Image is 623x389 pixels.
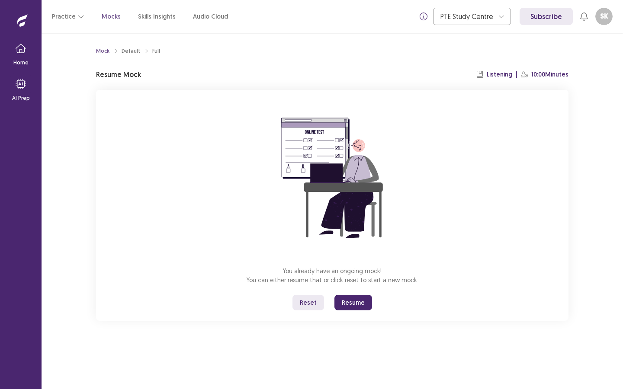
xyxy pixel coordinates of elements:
[516,70,517,79] p: |
[12,94,30,102] p: AI Prep
[152,47,160,55] div: Full
[520,8,573,25] a: Subscribe
[52,9,84,24] button: Practice
[193,12,228,21] a: Audio Cloud
[102,12,121,21] a: Mocks
[96,69,141,80] p: Resume Mock
[13,59,29,67] p: Home
[138,12,176,21] a: Skills Insights
[96,47,160,55] nav: breadcrumb
[247,266,418,284] p: You already have an ongoing mock! You can either resume that or click reset to start a new mock.
[334,295,372,310] button: Resume
[96,47,109,55] a: Mock
[416,9,431,24] button: info
[440,8,494,25] div: PTE Study Centre
[487,70,512,79] p: Listening
[595,8,613,25] button: SK
[254,100,410,256] img: attend-mock
[292,295,324,310] button: Reset
[531,70,568,79] p: 10:00 Minutes
[122,47,140,55] div: Default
